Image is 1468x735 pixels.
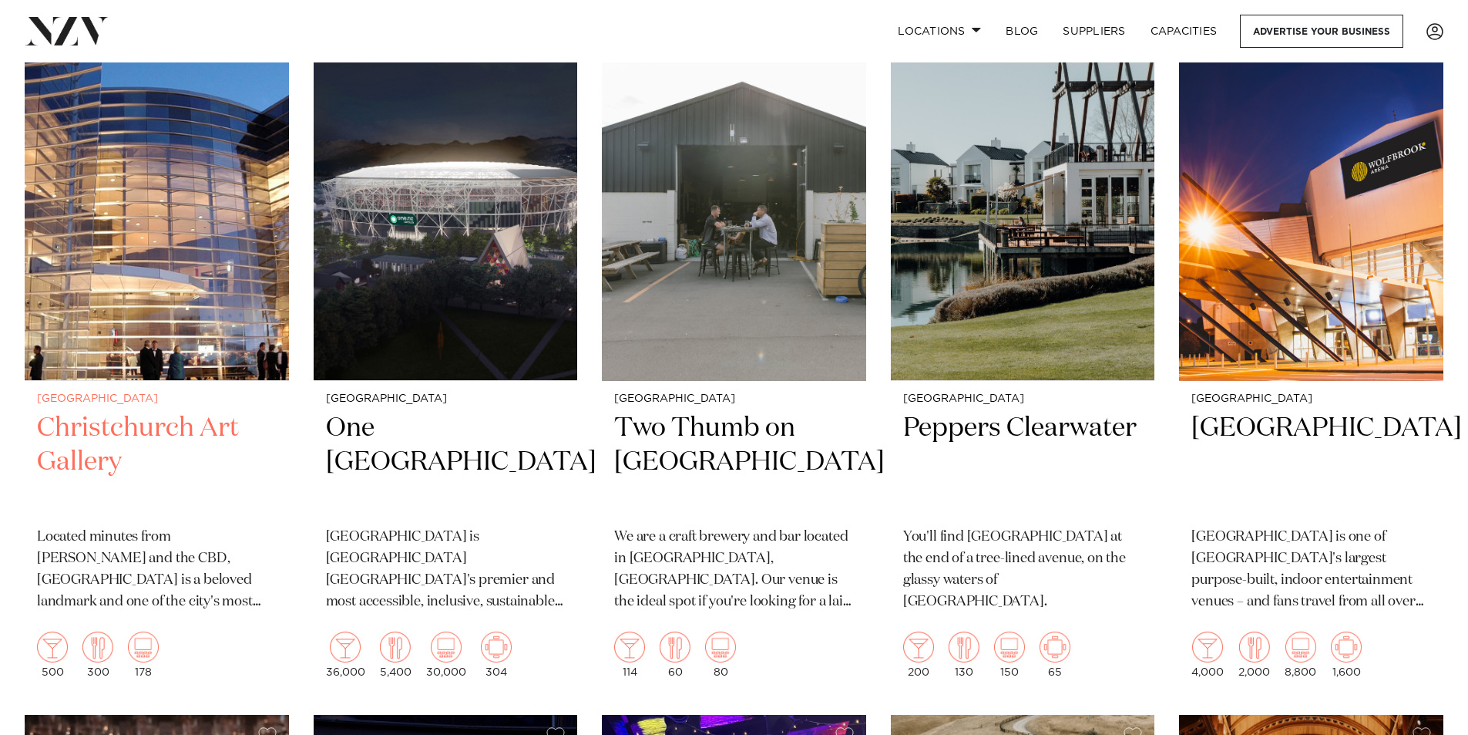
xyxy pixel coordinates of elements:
[903,632,934,678] div: 200
[705,632,736,663] img: theatre.png
[82,632,113,678] div: 300
[1191,527,1431,613] p: [GEOGRAPHIC_DATA] is one of [GEOGRAPHIC_DATA]'s largest purpose-built, indoor entertainment venue...
[994,632,1025,663] img: theatre.png
[314,26,578,381] img: Aerial view of One New Zealand Stadium at night
[82,632,113,663] img: dining.png
[1191,411,1431,515] h2: [GEOGRAPHIC_DATA]
[326,411,566,515] h2: One [GEOGRAPHIC_DATA]
[25,26,289,690] a: [GEOGRAPHIC_DATA] Christchurch Art Gallery Located minutes from [PERSON_NAME] and the CBD, [GEOGR...
[994,632,1025,678] div: 150
[37,527,277,613] p: Located minutes from [PERSON_NAME] and the CBD, [GEOGRAPHIC_DATA] is a beloved landmark and one o...
[1285,632,1316,678] div: 8,800
[380,632,411,663] img: dining.png
[614,632,645,678] div: 114
[481,632,512,678] div: 304
[330,632,361,663] img: cocktail.png
[37,632,68,663] img: cocktail.png
[614,527,854,613] p: We are a craft brewery and bar located in [GEOGRAPHIC_DATA], [GEOGRAPHIC_DATA]. Our venue is the ...
[481,632,512,663] img: meeting.png
[431,632,462,663] img: theatre.png
[1050,15,1137,48] a: SUPPLIERS
[380,632,412,678] div: 5,400
[949,632,979,663] img: dining.png
[326,632,365,678] div: 36,000
[37,632,68,678] div: 500
[1040,632,1070,678] div: 65
[128,632,159,663] img: theatre.png
[891,26,1155,690] a: [GEOGRAPHIC_DATA] Peppers Clearwater You'll find [GEOGRAPHIC_DATA] at the end of a tree-lined ave...
[903,411,1143,515] h2: Peppers Clearwater
[660,632,690,678] div: 60
[128,632,159,678] div: 178
[1285,632,1316,663] img: theatre.png
[1179,26,1443,690] a: [GEOGRAPHIC_DATA] [GEOGRAPHIC_DATA] [GEOGRAPHIC_DATA] is one of [GEOGRAPHIC_DATA]'s largest purpo...
[1040,632,1070,663] img: meeting.png
[993,15,1050,48] a: BLOG
[903,632,934,663] img: cocktail.png
[37,411,277,515] h2: Christchurch Art Gallery
[326,393,566,405] small: [GEOGRAPHIC_DATA]
[1238,632,1270,678] div: 2,000
[426,632,466,678] div: 30,000
[1192,632,1223,663] img: cocktail.png
[1191,393,1431,405] small: [GEOGRAPHIC_DATA]
[37,393,277,405] small: [GEOGRAPHIC_DATA]
[705,632,736,678] div: 80
[614,411,854,515] h2: Two Thumb on [GEOGRAPHIC_DATA]
[949,632,979,678] div: 130
[1138,15,1230,48] a: Capacities
[885,15,993,48] a: Locations
[25,17,109,45] img: nzv-logo.png
[903,393,1143,405] small: [GEOGRAPHIC_DATA]
[314,26,578,690] a: Aerial view of One New Zealand Stadium at night [GEOGRAPHIC_DATA] One [GEOGRAPHIC_DATA] [GEOGRAPH...
[1331,632,1362,663] img: meeting.png
[1191,632,1224,678] div: 4,000
[1240,15,1403,48] a: Advertise your business
[602,26,866,690] a: [GEOGRAPHIC_DATA] Two Thumb on [GEOGRAPHIC_DATA] We are a craft brewery and bar located in [GEOGR...
[660,632,690,663] img: dining.png
[1331,632,1362,678] div: 1,600
[614,393,854,405] small: [GEOGRAPHIC_DATA]
[614,632,645,663] img: cocktail.png
[1239,632,1270,663] img: dining.png
[903,527,1143,613] p: You'll find [GEOGRAPHIC_DATA] at the end of a tree-lined avenue, on the glassy waters of [GEOGRAP...
[326,527,566,613] p: [GEOGRAPHIC_DATA] is [GEOGRAPHIC_DATA] [GEOGRAPHIC_DATA]'s premier and most accessible, inclusive...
